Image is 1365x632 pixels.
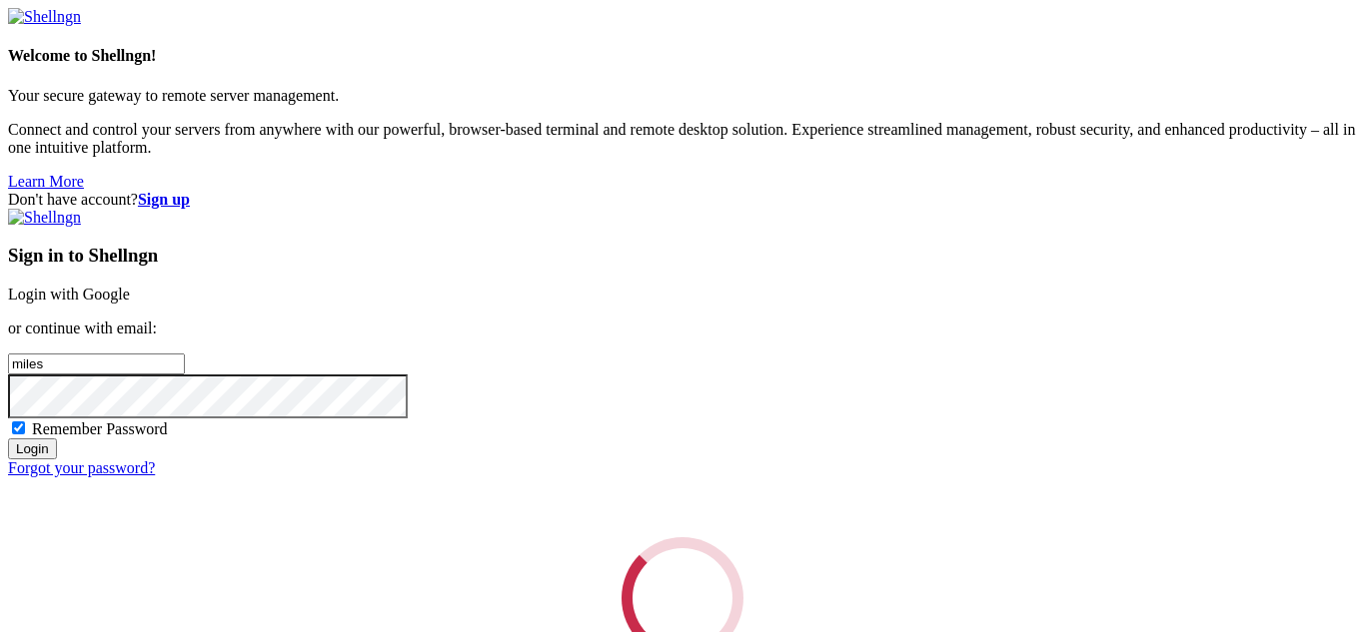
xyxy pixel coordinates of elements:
input: Login [8,438,57,459]
h4: Welcome to Shellngn! [8,47,1357,65]
div: Don't have account? [8,191,1357,209]
p: Connect and control your servers from anywhere with our powerful, browser-based terminal and remo... [8,121,1357,157]
p: or continue with email: [8,319,1357,337]
img: Shellngn [8,8,81,26]
input: Remember Password [12,421,25,434]
span: Remember Password [32,420,168,437]
a: Learn More [8,173,84,190]
img: Shellngn [8,209,81,227]
h3: Sign in to Shellngn [8,245,1357,267]
a: Forgot your password? [8,459,155,476]
a: Sign up [138,191,190,208]
input: Email address [8,353,185,374]
a: Login with Google [8,286,130,303]
p: Your secure gateway to remote server management. [8,87,1357,105]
